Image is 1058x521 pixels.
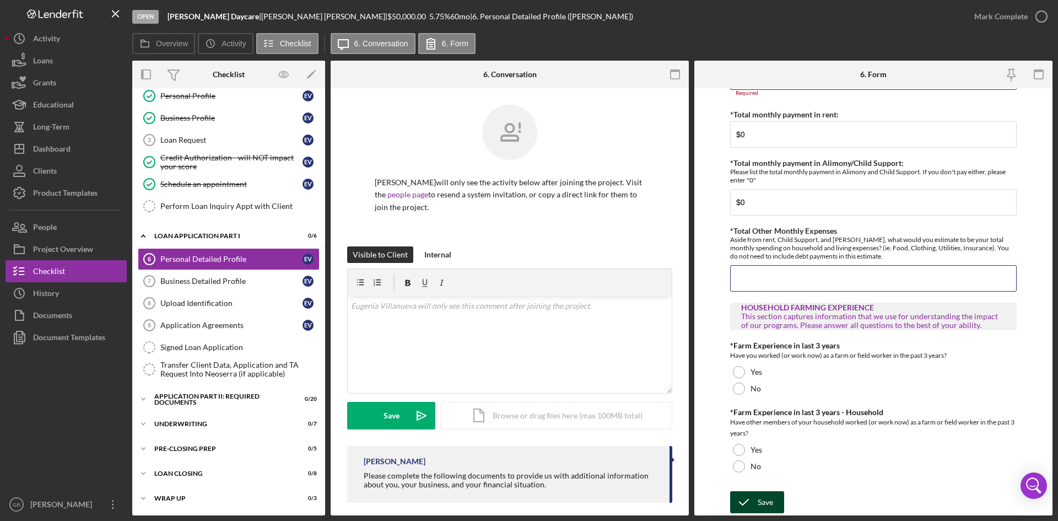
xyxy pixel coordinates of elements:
div: People [33,216,57,241]
button: Internal [419,246,457,263]
label: 6. Form [442,39,468,48]
div: This section captures information that we use for understanding the impact of our programs. Pleas... [741,312,1006,330]
div: Loan Closing [154,470,289,477]
div: E V [303,135,314,146]
div: Have other members of your household worked (or work now) as a farm or field worker in the past 3... [730,417,1017,439]
label: *Total monthly payment in Alimony/Child Support: [730,158,904,168]
div: Dashboard [33,138,71,163]
div: 0 / 8 [297,470,317,477]
div: Activity [33,28,60,52]
div: E V [303,157,314,168]
tspan: 8 [148,300,151,307]
div: [PERSON_NAME] [28,493,99,518]
div: Pre-Closing Prep [154,445,289,452]
div: 6. Conversation [483,70,537,79]
a: Transfer Client Data, Application and TA Request Into Neoserra (if applicable) [138,358,320,380]
label: *Total Other Monthly Expenses [730,226,837,235]
label: Activity [222,39,246,48]
a: Activity [6,28,127,50]
tspan: 3 [148,137,151,143]
a: people page [387,190,428,199]
label: Yes [751,368,762,377]
div: Documents [33,304,72,329]
label: No [751,384,761,393]
div: Schedule an appointment [160,180,303,189]
a: Credit Authorization - will NOT impact your scoreEV [138,151,320,173]
div: HOUSEHOLD FARMING EXPERIENCE [741,303,1006,312]
a: Checklist [6,260,127,282]
div: 0 / 6 [297,233,317,239]
b: [PERSON_NAME] Daycare [168,12,259,21]
button: 6. Form [418,33,476,54]
div: Save [384,402,400,429]
button: History [6,282,127,304]
div: E V [303,298,314,309]
button: Checklist [256,33,319,54]
label: 6. Conversation [354,39,408,48]
div: 0 / 5 [297,445,317,452]
div: History [33,282,59,307]
div: Personal Profile [160,92,303,100]
div: E V [303,90,314,101]
label: Yes [751,445,762,454]
button: Mark Complete [963,6,1052,28]
a: 9Application AgreementsEV [138,314,320,336]
div: 5.75 % [429,12,450,21]
div: | 6. Personal Detailed Profile ([PERSON_NAME]) [470,12,633,21]
div: 6. Form [860,70,887,79]
tspan: 9 [148,322,151,329]
div: Wrap Up [154,495,289,502]
div: E V [303,112,314,123]
a: 8Upload IdentificationEV [138,292,320,314]
div: *Farm Experience in last 3 years [730,341,1017,350]
button: Save [347,402,435,429]
div: Signed Loan Application [160,343,319,352]
div: Underwriting [154,421,289,427]
a: Grants [6,72,127,94]
a: Loans [6,50,127,72]
tspan: 7 [148,278,151,284]
a: Business ProfileEV [138,107,320,129]
div: Personal Detailed Profile [160,255,303,264]
label: Overview [156,39,188,48]
div: Credit Authorization - will NOT impact your score [160,153,303,171]
button: Product Templates [6,182,127,204]
label: *Total monthly payment in rent: [730,110,839,119]
div: Save [758,491,773,513]
div: 0 / 20 [297,396,317,402]
a: Schedule an appointmentEV [138,173,320,195]
a: People [6,216,127,238]
div: Open [132,10,159,24]
div: Clients [33,160,57,185]
button: Save [730,491,784,513]
a: Educational [6,94,127,116]
button: Overview [132,33,195,54]
button: Dashboard [6,138,127,160]
button: Project Overview [6,238,127,260]
div: $50,000.00 [387,12,429,21]
div: Business Profile [160,114,303,122]
div: Upload Identification [160,299,303,308]
button: Activity [198,33,253,54]
div: Have you worked (or work now) as a farm or field worker in the past 3 years? [730,350,1017,361]
div: 0 / 3 [297,495,317,502]
a: 6Personal Detailed ProfileEV [138,248,320,270]
div: Mark Complete [974,6,1028,28]
label: No [751,462,761,471]
div: Business Detailed Profile [160,277,303,286]
div: Required [730,90,1017,96]
button: Documents [6,304,127,326]
button: Clients [6,160,127,182]
div: Loan Application Part I [154,233,289,239]
div: Internal [424,246,451,263]
div: Open Intercom Messenger [1021,472,1047,499]
a: Document Templates [6,326,127,348]
label: Checklist [280,39,311,48]
a: Signed Loan Application [138,336,320,358]
div: Project Overview [33,238,93,263]
div: Application Agreements [160,321,303,330]
div: Educational [33,94,74,119]
a: Personal ProfileEV [138,85,320,107]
